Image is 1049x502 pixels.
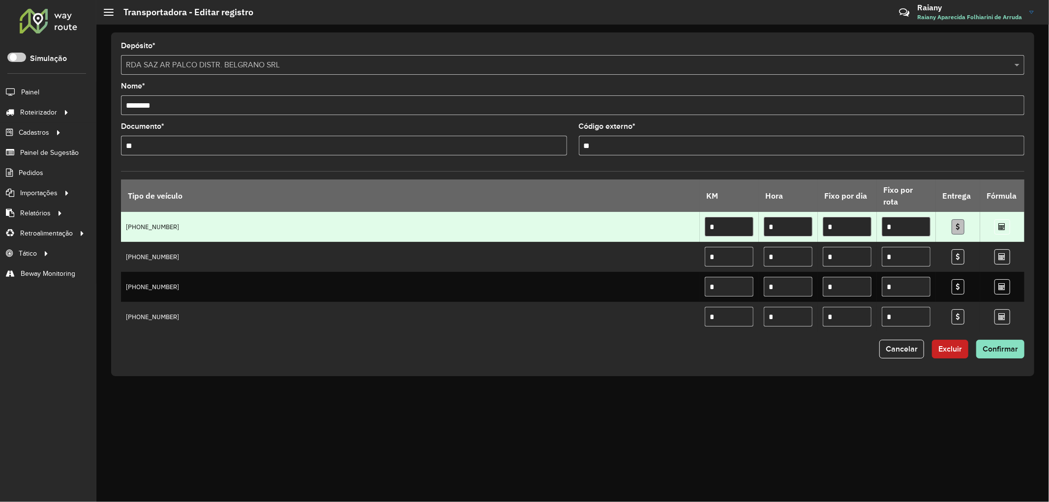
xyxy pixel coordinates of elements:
[932,340,968,358] button: Excluir
[818,179,877,212] th: Fixo por dia
[121,80,145,92] label: Nome
[877,179,936,212] th: Fixo por rota
[20,208,51,218] span: Relatórios
[121,272,700,302] td: [PHONE_NUMBER]
[20,148,79,158] span: Painel de Sugestão
[879,340,924,358] button: Cancelar
[121,40,155,52] label: Depósito
[917,13,1022,22] span: Raiany Aparecida Folhiarini de Arruda
[917,3,1022,12] h3: Raiany
[894,2,915,23] a: Contato Rápido
[30,53,67,64] label: Simulação
[700,179,759,212] th: KM
[121,302,700,332] td: [PHONE_NUMBER]
[21,87,39,97] span: Painel
[19,168,43,178] span: Pedidos
[19,248,37,259] span: Tático
[886,345,918,353] span: Cancelar
[20,188,58,198] span: Importações
[121,120,164,132] label: Documento
[21,268,75,279] span: Beway Monitoring
[983,345,1018,353] span: Confirmar
[20,228,73,238] span: Retroalimentação
[121,212,700,242] td: [PHONE_NUMBER]
[121,179,700,212] th: Tipo de veículo
[980,179,1024,212] th: Fórmula
[938,345,962,353] span: Excluir
[114,7,253,18] h2: Transportadora - Editar registro
[121,242,700,272] td: [PHONE_NUMBER]
[579,120,636,132] label: Código externo
[976,340,1024,358] button: Confirmar
[19,127,49,138] span: Cadastros
[20,107,57,118] span: Roteirizador
[759,179,818,212] th: Hora
[936,179,980,212] th: Entrega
